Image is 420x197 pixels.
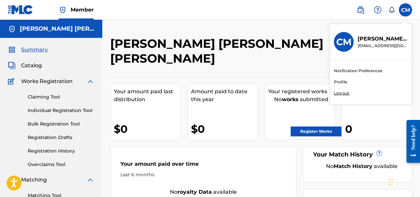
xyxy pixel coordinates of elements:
[28,148,94,155] a: Registration History
[28,107,94,114] a: Individual Registration Tool
[191,88,258,103] div: Amount paid to date this year
[358,35,408,43] p: Claudio Marques
[28,94,94,100] a: Claiming Tool
[21,46,48,54] span: Summary
[402,115,420,168] iframe: Resource Center
[111,188,296,196] div: No available
[311,150,404,159] div: Your Match History
[120,160,286,171] div: Your amount paid over time
[358,43,408,49] p: thejazzhhopcooker3000@gmail.com
[28,161,94,168] a: Overclaims Tool
[387,165,420,197] iframe: Chat Widget
[114,122,180,136] div: $0
[21,176,47,184] span: Matching
[20,25,94,33] h5: Claudio Jorge Silva Marques
[8,5,33,14] img: MLC Logo
[86,176,94,184] img: expand
[389,172,393,192] div: Arrastar
[376,151,382,156] span: ?
[336,36,352,48] h3: CM
[8,62,42,70] a: CatalogCatalog
[268,96,335,103] div: No submitted
[8,77,16,85] img: Works Registration
[21,77,73,85] span: Works Registration
[320,162,404,170] div: No available
[334,90,349,96] p: Log out
[268,88,335,96] div: Your registered works
[28,134,94,141] a: Registration Drafts
[354,3,367,16] a: Public Search
[86,77,94,85] img: expand
[334,79,347,85] a: Profile
[371,3,384,16] div: Help
[59,6,67,14] img: Top Rightsholder
[387,165,420,197] div: Widget de chat
[291,127,341,136] a: Register Works
[178,189,212,195] strong: royalty data
[8,176,16,184] img: Matching
[8,46,48,54] a: SummarySummary
[120,171,286,178] div: Last 6 months
[374,6,382,14] img: help
[21,62,42,70] span: Catalog
[191,122,258,136] div: $0
[334,68,382,74] a: Notification Preferences
[114,88,180,103] div: Your amount paid last distribution
[345,122,412,136] div: 0
[388,7,395,13] div: Notifications
[357,6,365,14] img: search
[8,62,16,70] img: Catalog
[28,121,94,127] a: Bulk Registration Tool
[399,3,412,16] div: User Menu
[110,36,343,66] h2: [PERSON_NAME] [PERSON_NAME] [PERSON_NAME]
[334,163,372,169] strong: Match History
[8,46,16,54] img: Summary
[8,25,16,33] img: Accounts
[282,96,299,102] strong: works
[71,6,94,14] span: Member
